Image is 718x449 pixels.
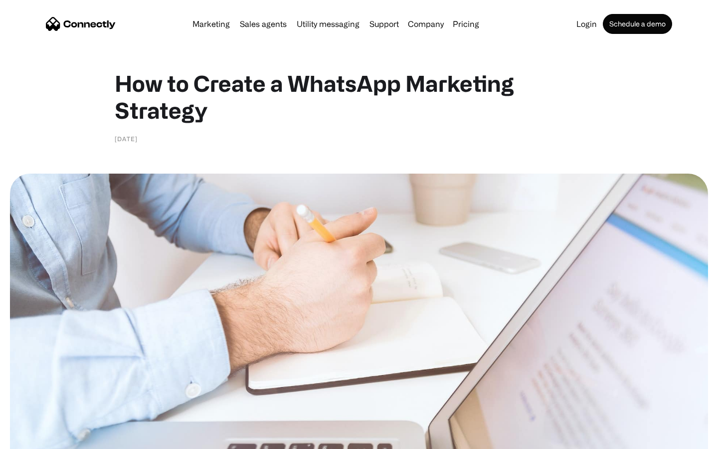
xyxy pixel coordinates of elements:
a: Schedule a demo [603,14,672,34]
a: Marketing [188,20,234,28]
div: [DATE] [115,134,138,144]
a: Login [572,20,601,28]
a: Sales agents [236,20,291,28]
a: Utility messaging [293,20,363,28]
a: Pricing [449,20,483,28]
aside: Language selected: English [10,432,60,446]
div: Company [408,17,444,31]
a: Support [365,20,403,28]
ul: Language list [20,432,60,446]
h1: How to Create a WhatsApp Marketing Strategy [115,70,603,124]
